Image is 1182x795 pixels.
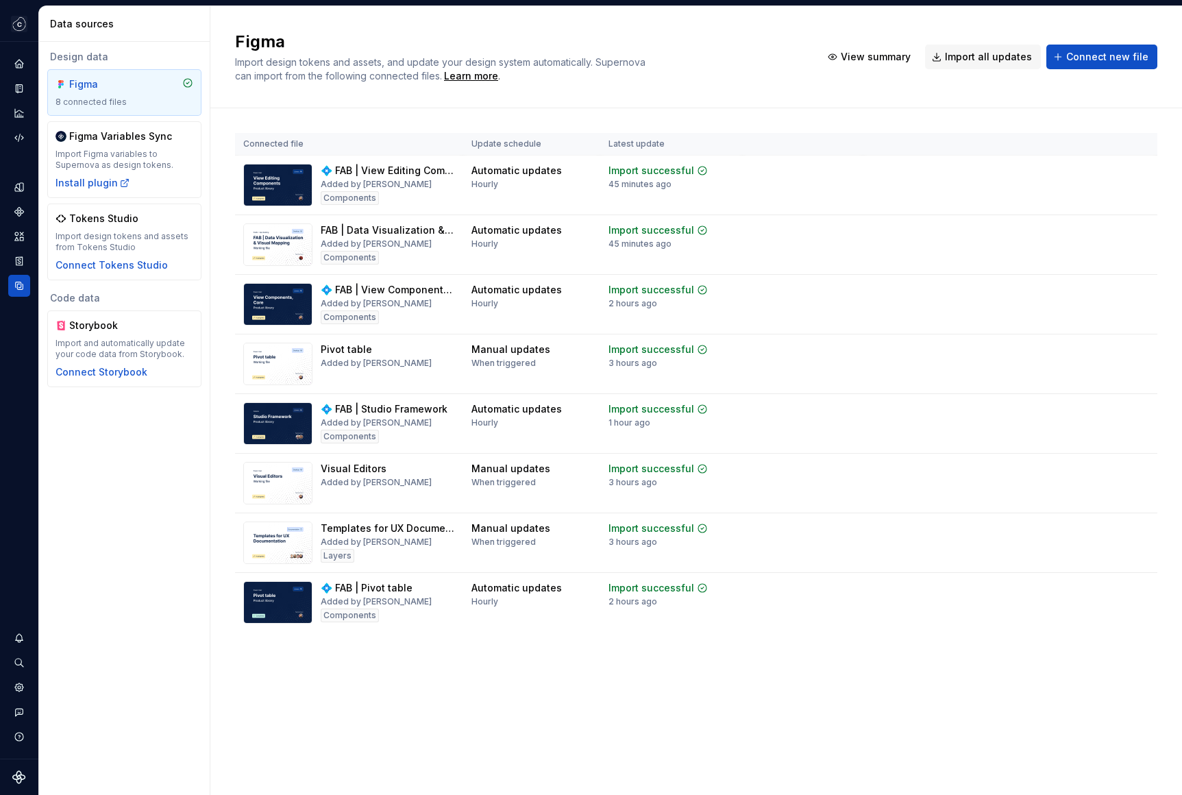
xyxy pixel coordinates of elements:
[321,537,432,548] div: Added by [PERSON_NAME]
[608,298,657,309] div: 2 hours ago
[235,56,648,82] span: Import design tokens and assets, and update your design system automatically. Supernova can impor...
[945,50,1032,64] span: Import all updates
[471,462,550,476] div: Manual updates
[925,45,1041,69] button: Import all updates
[47,121,201,198] a: Figma Variables SyncImport Figma variables to Supernova as design tokens.Install plugin
[471,477,536,488] div: When triggered
[471,283,562,297] div: Automatic updates
[56,231,193,253] div: Import design tokens and assets from Tokens Studio
[608,402,694,416] div: Import successful
[321,164,455,178] div: 💠 FAB | View Editing Components
[8,176,30,198] a: Design tokens
[321,522,455,535] div: Templates for UX Documentation
[12,770,26,784] svg: Supernova Logo
[321,417,432,428] div: Added by [PERSON_NAME]
[471,417,498,428] div: Hourly
[608,522,694,535] div: Import successful
[608,596,657,607] div: 2 hours ago
[600,133,743,156] th: Latest update
[69,319,135,332] div: Storybook
[471,298,498,309] div: Hourly
[321,223,455,237] div: FAB | Data Visualization & Visual Mapping
[321,462,386,476] div: Visual Editors
[321,549,354,563] div: Layers
[8,627,30,649] button: Notifications
[8,275,30,297] a: Data sources
[471,179,498,190] div: Hourly
[608,477,657,488] div: 3 hours ago
[50,17,204,31] div: Data sources
[608,223,694,237] div: Import successful
[321,477,432,488] div: Added by [PERSON_NAME]
[821,45,920,69] button: View summary
[321,179,432,190] div: Added by [PERSON_NAME]
[8,102,30,124] a: Analytics
[321,310,379,324] div: Components
[321,402,447,416] div: 💠 FAB | Studio Framework
[608,537,657,548] div: 3 hours ago
[8,127,30,149] div: Code automation
[8,225,30,247] a: Assets
[321,609,379,622] div: Components
[321,251,379,265] div: Components
[471,238,498,249] div: Hourly
[321,343,372,356] div: Pivot table
[8,201,30,223] a: Components
[471,343,550,356] div: Manual updates
[8,701,30,723] button: Contact support
[56,149,193,171] div: Import Figma variables to Supernova as design tokens.
[471,358,536,369] div: When triggered
[608,164,694,178] div: Import successful
[471,522,550,535] div: Manual updates
[8,53,30,75] a: Home
[56,365,147,379] button: Connect Storybook
[321,191,379,205] div: Components
[321,298,432,309] div: Added by [PERSON_NAME]
[608,283,694,297] div: Import successful
[471,164,562,178] div: Automatic updates
[321,238,432,249] div: Added by [PERSON_NAME]
[56,258,168,272] button: Connect Tokens Studio
[47,50,201,64] div: Design data
[321,283,455,297] div: 💠 FAB | View Components, Core
[47,291,201,305] div: Code data
[69,212,138,225] div: Tokens Studio
[8,77,30,99] a: Documentation
[444,69,498,83] a: Learn more
[841,50,911,64] span: View summary
[8,250,30,272] a: Storybook stories
[608,581,694,595] div: Import successful
[69,130,172,143] div: Figma Variables Sync
[471,581,562,595] div: Automatic updates
[442,71,500,82] span: .
[8,652,30,674] button: Search ⌘K
[47,69,201,116] a: Figma8 connected files
[608,179,672,190] div: 45 minutes ago
[321,581,413,595] div: 💠 FAB | Pivot table
[56,97,193,108] div: 8 connected files
[56,338,193,360] div: Import and automatically update your code data from Storybook.
[608,238,672,249] div: 45 minutes ago
[47,204,201,280] a: Tokens StudioImport design tokens and assets from Tokens StudioConnect Tokens Studio
[608,358,657,369] div: 3 hours ago
[8,676,30,698] a: Settings
[608,417,650,428] div: 1 hour ago
[463,133,600,156] th: Update schedule
[321,430,379,443] div: Components
[56,176,130,190] div: Install plugin
[471,537,536,548] div: When triggered
[608,462,694,476] div: Import successful
[1066,50,1148,64] span: Connect new file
